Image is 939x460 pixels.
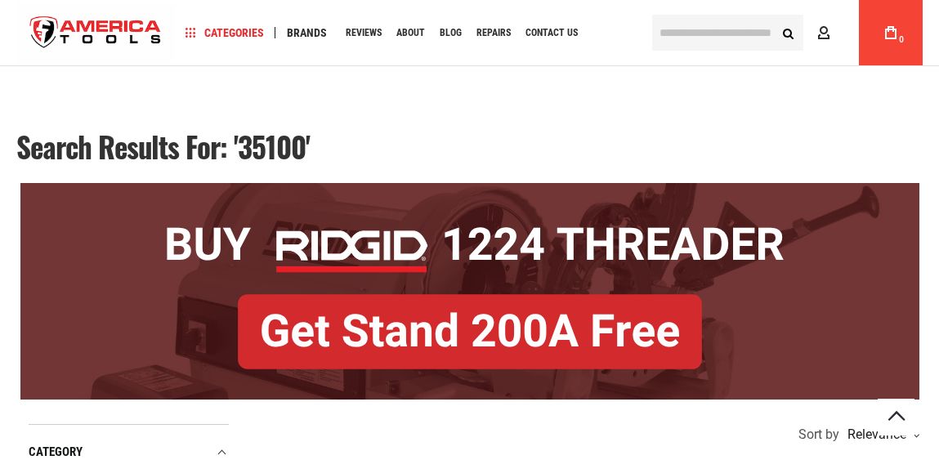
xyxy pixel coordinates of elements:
[20,183,919,195] a: BOGO: Buy RIDGID® 1224 Threader, Get Stand 200A Free!
[476,28,511,38] span: Repairs
[16,125,310,167] span: Search results for: '35100'
[396,28,425,38] span: About
[338,22,389,44] a: Reviews
[440,28,462,38] span: Blog
[843,428,919,441] div: Relevance
[469,22,518,44] a: Repairs
[432,22,469,44] a: Blog
[178,22,271,44] a: Categories
[20,183,919,400] img: BOGO: Buy RIDGID® 1224 Threader, Get Stand 200A Free!
[798,428,839,441] span: Sort by
[346,28,382,38] span: Reviews
[518,22,585,44] a: Contact Us
[279,22,334,44] a: Brands
[16,2,175,64] a: store logo
[186,27,264,38] span: Categories
[16,2,175,64] img: America Tools
[772,17,803,48] button: Search
[389,22,432,44] a: About
[287,27,327,38] span: Brands
[525,28,578,38] span: Contact Us
[899,35,904,44] span: 0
